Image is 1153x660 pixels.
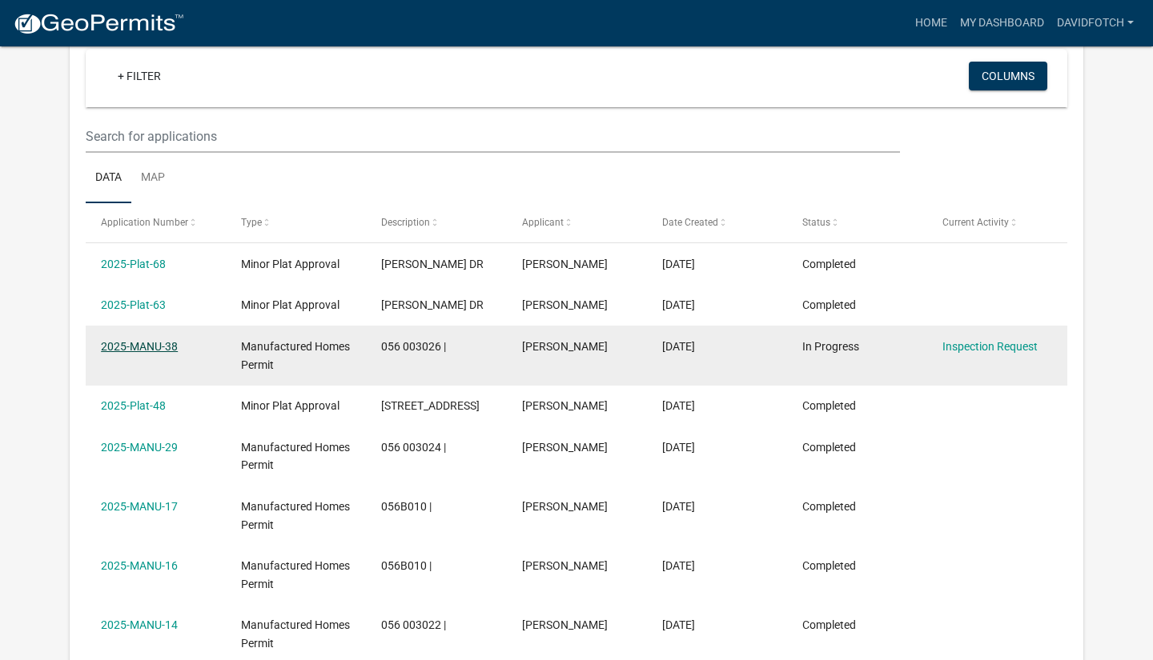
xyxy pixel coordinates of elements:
span: David Fotch [522,618,608,631]
span: Minor Plat Approval [241,258,339,270]
span: Minor Plat Approval [241,298,339,311]
span: 03/21/2025 [662,618,695,631]
span: Minor Plat Approval [241,399,339,412]
a: Map [131,153,175,204]
span: 05/01/2025 [662,441,695,454]
span: 04/03/2025 [662,500,695,513]
a: 2025-Plat-63 [101,298,166,311]
datatable-header-cell: Status [787,203,927,242]
span: 06/24/2025 [662,399,695,412]
datatable-header-cell: Current Activity [927,203,1067,242]
span: Completed [802,559,856,572]
span: 04/03/2025 [662,559,695,572]
span: Manufactured Homes Permit [241,618,350,650]
a: My Dashboard [954,8,1051,38]
span: David Fotch [522,399,608,412]
a: 2025-MANU-14 [101,618,178,631]
span: Completed [802,500,856,513]
span: Manufactured Homes Permit [241,500,350,531]
a: 2025-MANU-38 [101,340,178,353]
a: 2025-Plat-48 [101,399,166,412]
span: Applicant [522,217,564,228]
span: THOMAS DR [381,298,484,311]
span: Completed [802,399,856,412]
datatable-header-cell: Date Created [647,203,787,242]
a: 2025-MANU-17 [101,500,178,513]
span: Type [241,217,262,228]
span: 056 003026 | [381,340,446,353]
span: THOMAS DR [381,258,484,270]
span: 056B010 | [381,500,432,513]
datatable-header-cell: Applicant [506,203,646,242]
span: Completed [802,298,856,311]
datatable-header-cell: Application Number [86,203,226,242]
a: 2025-MANU-29 [101,441,178,454]
span: Manufactured Homes Permit [241,340,350,371]
datatable-header-cell: Description [366,203,506,242]
span: Description [381,217,430,228]
span: 056 003022 | [381,618,446,631]
span: David Fotch [522,340,608,353]
span: 134 LAKESHORE DR [381,399,480,412]
a: 2025-MANU-16 [101,559,178,572]
span: Application Number [101,217,188,228]
span: 06/30/2025 [662,340,695,353]
span: 07/22/2025 [662,298,695,311]
span: David Fotch [522,559,608,572]
span: Completed [802,618,856,631]
span: Date Created [662,217,718,228]
a: 2025-Plat-68 [101,258,166,270]
a: Data [86,153,131,204]
a: Inspection Request [942,340,1038,353]
span: Manufactured Homes Permit [241,559,350,590]
span: Completed [802,258,856,270]
span: In Progress [802,340,859,353]
span: Current Activity [942,217,1009,228]
input: Search for applications [86,120,900,153]
a: davidfotch [1051,8,1140,38]
button: Columns [969,62,1047,90]
span: David Fotch [522,441,608,454]
span: Status [802,217,830,228]
span: David Fotch [522,258,608,270]
datatable-header-cell: Type [226,203,366,242]
span: 056B010 | [381,559,432,572]
span: 056 003024 | [381,441,446,454]
a: Home [909,8,954,38]
span: David Fotch [522,500,608,513]
span: David Fotch [522,298,608,311]
span: Manufactured Homes Permit [241,441,350,472]
span: Completed [802,441,856,454]
a: + Filter [105,62,174,90]
span: 08/08/2025 [662,258,695,270]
